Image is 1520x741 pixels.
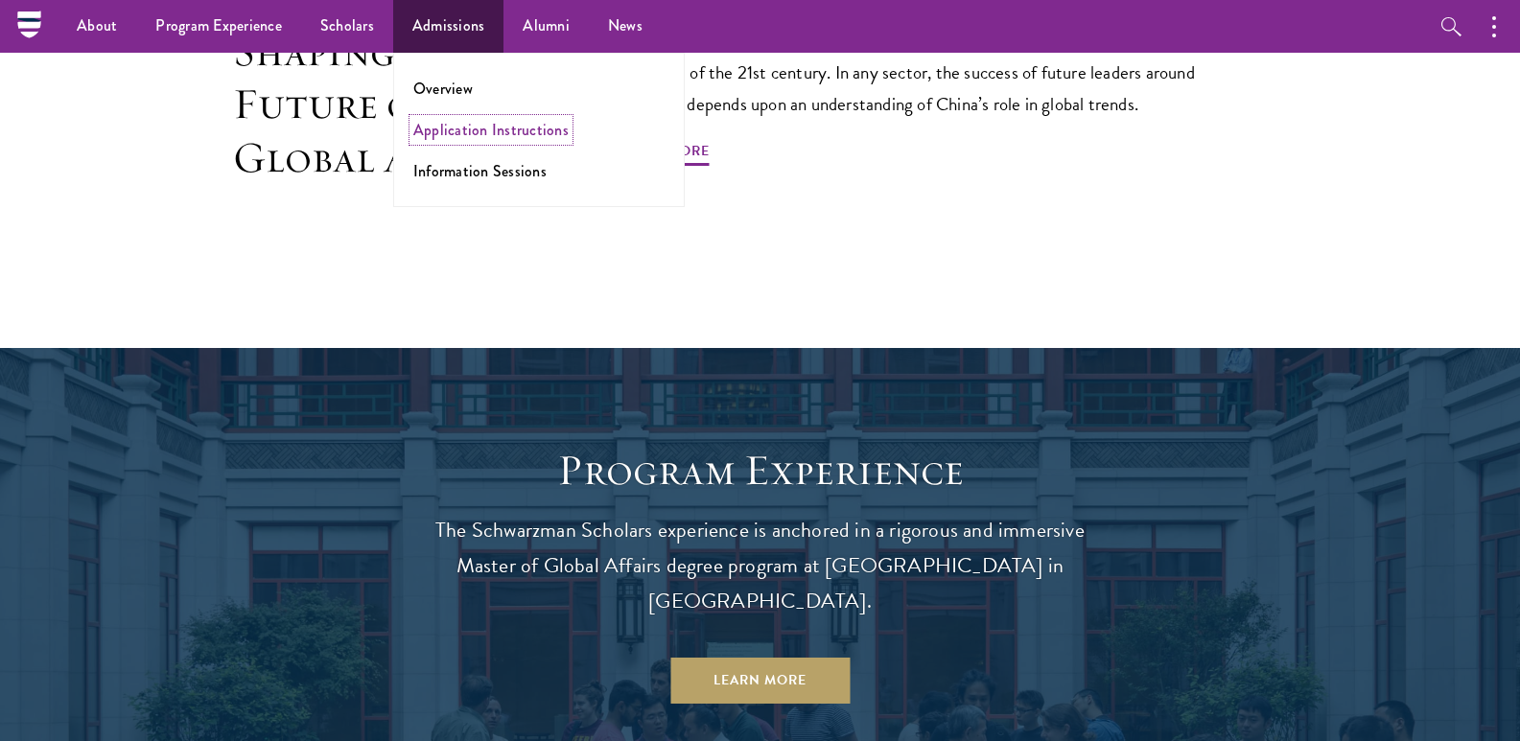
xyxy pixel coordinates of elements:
[670,658,850,704] a: Learn More
[413,78,473,100] a: Overview
[415,444,1106,498] h1: Program Experience
[413,160,547,182] a: Information Sessions
[233,25,530,185] h2: Shaping the Future of Global Affairs
[415,513,1106,619] p: The Schwarzman Scholars experience is anchored in a rigorous and immersive Master of Global Affai...
[413,119,569,141] a: Application Instructions
[617,25,1221,120] p: Schwarzman Scholars is the first scholarship created to respond to the geopolitical landscape of ...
